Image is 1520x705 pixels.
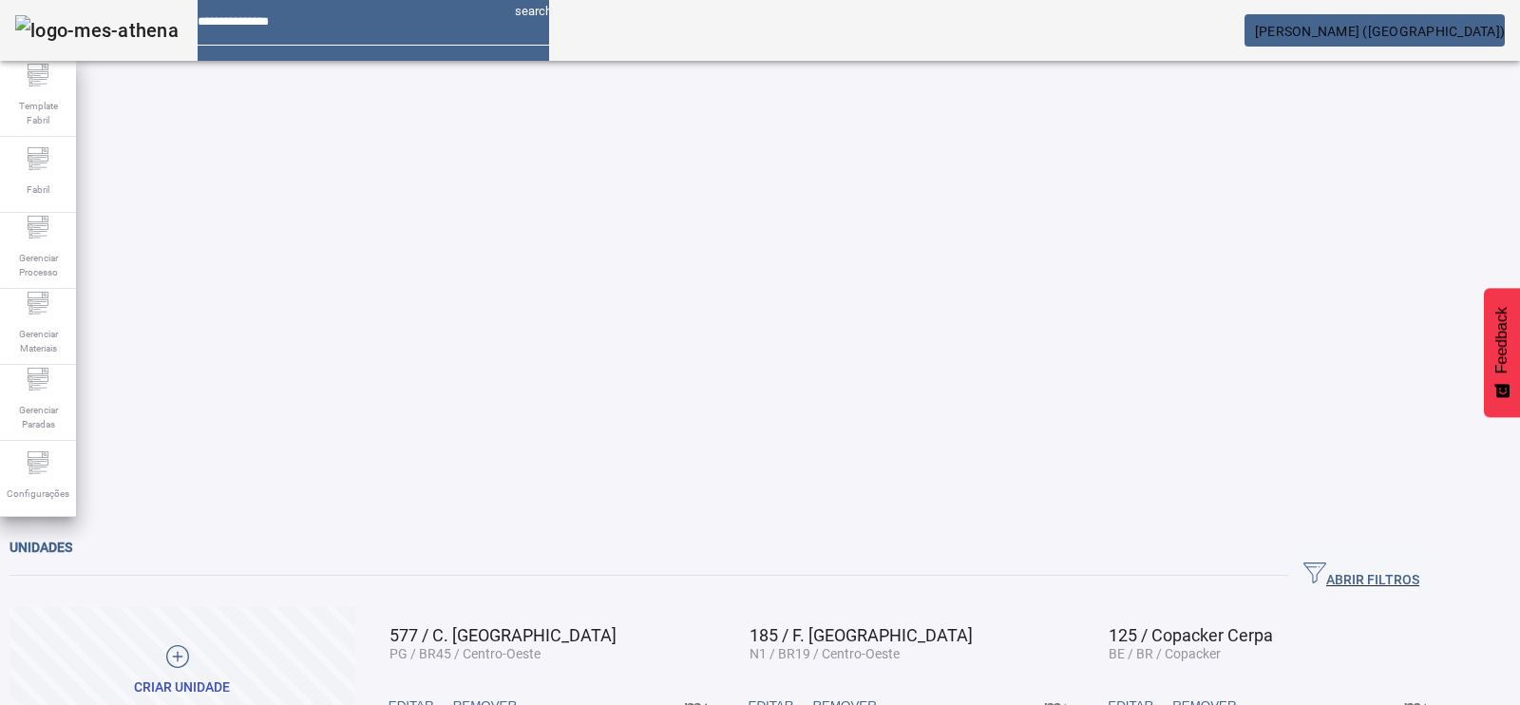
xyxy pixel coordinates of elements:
[1255,24,1505,39] span: [PERSON_NAME] ([GEOGRAPHIC_DATA])
[1109,646,1221,661] span: BE / BR / Copacker
[9,397,66,437] span: Gerenciar Paradas
[21,177,55,202] span: Fabril
[1288,559,1434,593] button: ABRIR FILTROS
[9,540,72,555] span: Unidades
[1303,562,1419,590] span: ABRIR FILTROS
[1,481,75,506] span: Configurações
[389,646,541,661] span: PG / BR45 / Centro-Oeste
[1109,625,1273,645] span: 125 / Copacker Cerpa
[750,646,900,661] span: N1 / BR19 / Centro-Oeste
[9,93,66,133] span: Template Fabril
[9,245,66,285] span: Gerenciar Processo
[9,321,66,361] span: Gerenciar Materiais
[134,678,230,697] div: Criar unidade
[15,15,179,46] img: logo-mes-athena
[1484,288,1520,417] button: Feedback - Mostrar pesquisa
[750,625,973,645] span: 185 / F. [GEOGRAPHIC_DATA]
[389,625,617,645] span: 577 / C. [GEOGRAPHIC_DATA]
[1493,307,1510,373] span: Feedback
